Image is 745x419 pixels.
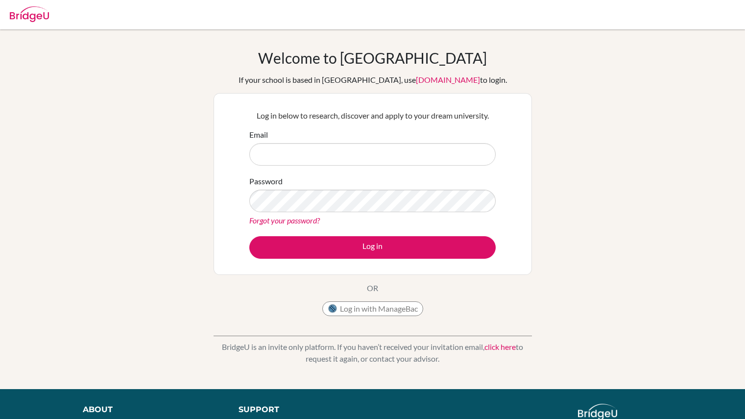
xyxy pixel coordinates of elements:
p: OR [367,282,378,294]
button: Log in [249,236,496,259]
div: About [83,404,216,416]
label: Password [249,175,283,187]
img: Bridge-U [10,6,49,22]
a: [DOMAIN_NAME] [416,75,480,84]
a: Forgot your password? [249,216,320,225]
a: click here [484,342,516,351]
h1: Welcome to [GEOGRAPHIC_DATA] [258,49,487,67]
div: If your school is based in [GEOGRAPHIC_DATA], use to login. [239,74,507,86]
div: Support [239,404,362,416]
p: Log in below to research, discover and apply to your dream university. [249,110,496,122]
label: Email [249,129,268,141]
p: BridgeU is an invite only platform. If you haven’t received your invitation email, to request it ... [214,341,532,365]
button: Log in with ManageBac [322,301,423,316]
